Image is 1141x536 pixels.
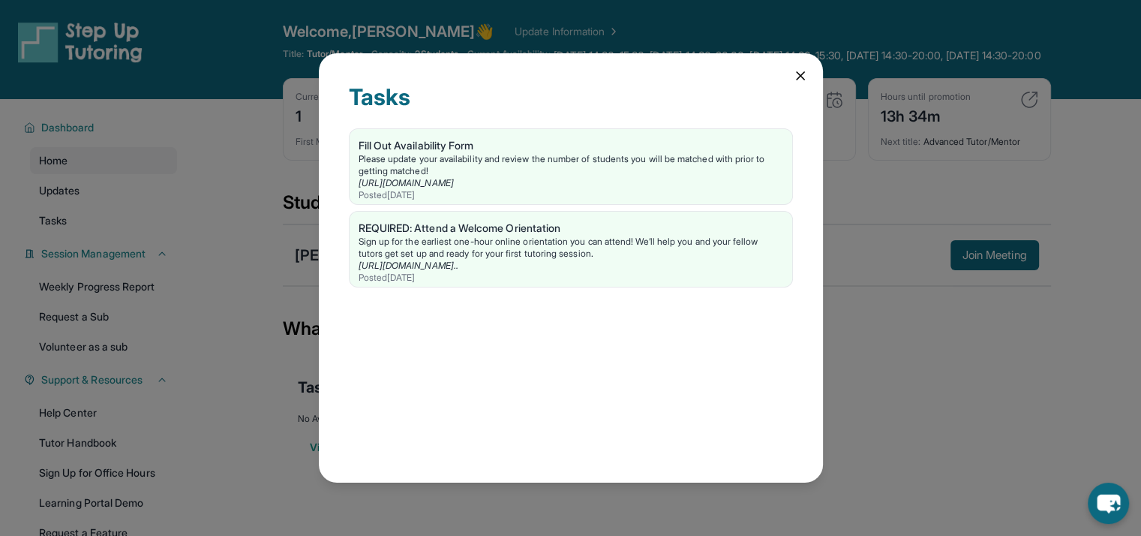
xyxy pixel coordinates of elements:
[359,177,454,188] a: [URL][DOMAIN_NAME]
[350,129,792,204] a: Fill Out Availability FormPlease update your availability and review the number of students you w...
[359,138,783,153] div: Fill Out Availability Form
[359,260,458,271] a: [URL][DOMAIN_NAME]..
[359,153,783,177] div: Please update your availability and review the number of students you will be matched with prior ...
[349,83,793,128] div: Tasks
[359,236,783,260] div: Sign up for the earliest one-hour online orientation you can attend! We’ll help you and your fell...
[350,212,792,287] a: REQUIRED: Attend a Welcome OrientationSign up for the earliest one-hour online orientation you ca...
[359,272,783,284] div: Posted [DATE]
[1088,483,1129,524] button: chat-button
[359,189,783,201] div: Posted [DATE]
[359,221,783,236] div: REQUIRED: Attend a Welcome Orientation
